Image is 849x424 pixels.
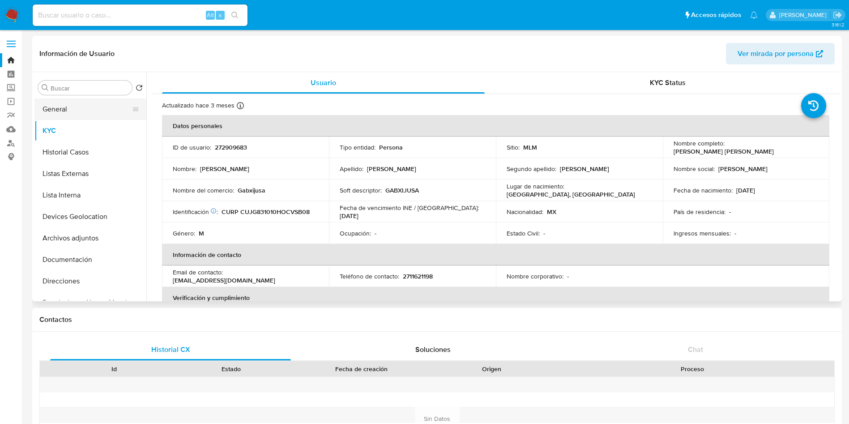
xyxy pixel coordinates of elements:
[718,165,768,173] p: [PERSON_NAME]
[219,11,222,19] span: s
[738,43,814,64] span: Ver mirada por persona
[507,165,556,173] p: Segundo apellido :
[162,244,829,266] th: Información de contacto
[779,11,830,19] p: alan.cervantesmartinez@mercadolibre.com.mx
[34,249,146,270] button: Documentación
[547,208,556,216] p: MX
[340,186,382,194] p: Soft descriptor :
[507,190,635,198] p: [GEOGRAPHIC_DATA], [GEOGRAPHIC_DATA]
[173,268,223,276] p: Email de contacto :
[674,147,774,155] p: [PERSON_NAME] [PERSON_NAME]
[34,141,146,163] button: Historial Casos
[33,9,247,21] input: Buscar usuario o caso...
[34,120,146,141] button: KYC
[34,270,146,292] button: Direcciones
[507,182,564,190] p: Lugar de nacimiento :
[173,165,196,173] p: Nombre :
[650,77,686,88] span: KYC Status
[523,143,537,151] p: MLM
[162,101,235,110] p: Actualizado hace 3 meses
[674,139,725,147] p: Nombre completo :
[200,165,249,173] p: [PERSON_NAME]
[367,165,416,173] p: [PERSON_NAME]
[415,344,451,355] span: Soluciones
[385,186,419,194] p: GABXIJUSA
[34,227,146,249] button: Archivos adjuntos
[34,206,146,227] button: Devices Geolocation
[136,84,143,94] button: Volver al orden por defecto
[34,163,146,184] button: Listas Externas
[173,186,234,194] p: Nombre del comercio :
[507,143,520,151] p: Sitio :
[34,184,146,206] button: Lista Interna
[674,229,731,237] p: Ingresos mensuales :
[340,272,399,280] p: Teléfono de contacto :
[340,165,363,173] p: Apellido :
[567,272,569,280] p: -
[311,77,336,88] span: Usuario
[207,11,214,19] span: Alt
[833,10,842,20] a: Salir
[238,186,265,194] p: Gabxijusa
[226,9,244,21] button: search-icon
[734,229,736,237] p: -
[507,229,540,237] p: Estado Civil :
[674,186,733,194] p: Fecha de nacimiento :
[151,344,190,355] span: Historial CX
[173,208,218,216] p: Identificación :
[691,10,741,20] span: Accesos rápidos
[42,84,49,91] button: Buscar
[173,276,275,284] p: [EMAIL_ADDRESS][DOMAIN_NAME]
[729,208,731,216] p: -
[403,272,433,280] p: 2711621198
[39,49,115,58] h1: Información de Usuario
[379,143,403,151] p: Persona
[507,208,543,216] p: Nacionalidad :
[222,208,310,216] p: CURP CUJG831010HOCVSB08
[726,43,835,64] button: Ver mirada por persona
[688,344,703,355] span: Chat
[215,143,247,151] p: 272909683
[340,143,375,151] p: Tipo entidad :
[439,364,544,373] div: Origen
[62,364,166,373] div: Id
[674,165,715,173] p: Nombre social :
[173,143,211,151] p: ID de usuario :
[173,229,195,237] p: Género :
[162,287,829,308] th: Verificación y cumplimiento
[340,204,479,212] p: Fecha de vencimiento INE / [GEOGRAPHIC_DATA] :
[39,315,835,324] h1: Contactos
[750,11,758,19] a: Notificaciones
[51,84,128,92] input: Buscar
[674,208,725,216] p: País de residencia :
[375,229,376,237] p: -
[162,115,829,137] th: Datos personales
[557,364,828,373] div: Proceso
[560,165,609,173] p: [PERSON_NAME]
[507,272,563,280] p: Nombre corporativo :
[296,364,427,373] div: Fecha de creación
[340,212,358,220] p: [DATE]
[34,99,139,120] button: General
[199,229,204,237] p: M
[340,229,371,237] p: Ocupación :
[179,364,284,373] div: Estado
[543,229,545,237] p: -
[34,292,146,313] button: Restricciones Nuevo Mundo
[736,186,755,194] p: [DATE]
